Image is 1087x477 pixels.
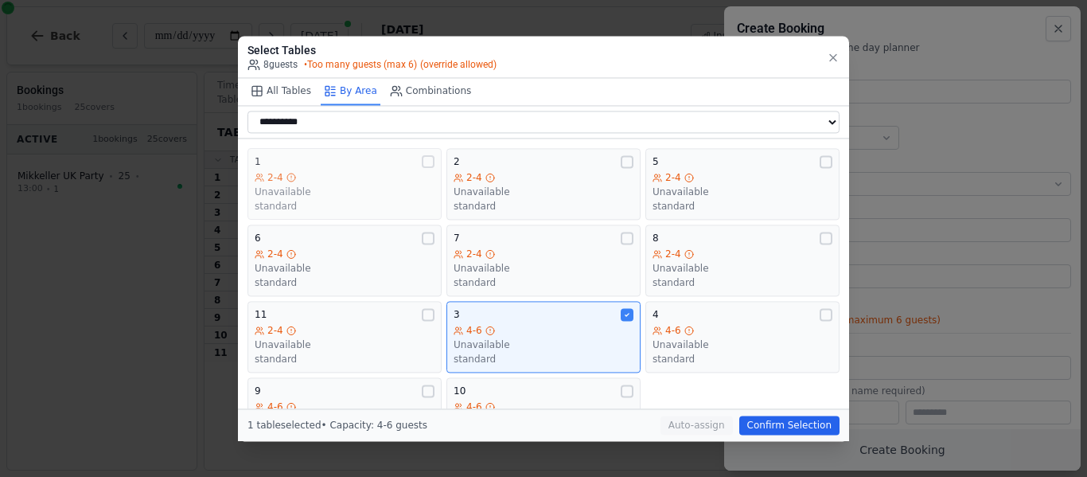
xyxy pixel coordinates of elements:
[653,262,832,275] div: Unavailable
[454,385,466,397] span: 10
[454,262,633,275] div: Unavailable
[454,308,460,321] span: 3
[454,200,633,213] div: standard
[255,308,267,321] span: 11
[247,58,298,71] span: 8 guests
[739,416,840,435] button: Confirm Selection
[255,232,261,244] span: 6
[466,324,482,337] span: 4-6
[454,276,633,289] div: standard
[653,276,832,289] div: standard
[247,420,427,431] span: 1 table selected • Capacity: 4-6 guests
[454,338,633,351] div: Unavailable
[653,200,832,213] div: standard
[247,377,442,449] button: 94-6Unavailablestandard
[267,401,283,413] span: 4-6
[446,225,641,296] button: 72-4Unavailablestandard
[255,262,434,275] div: Unavailable
[255,186,434,198] div: Unavailable
[446,148,641,220] button: 22-4Unavailablestandard
[247,225,442,296] button: 62-4Unavailablestandard
[247,42,497,58] h3: Select Tables
[321,78,380,105] button: By Area
[247,148,442,220] button: 12-4Unavailablestandard
[446,377,641,449] button: 104-6Unavailablestandard
[255,200,434,213] div: standard
[653,353,832,366] div: standard
[454,186,633,198] div: Unavailable
[267,171,283,184] span: 2-4
[653,155,659,168] span: 5
[454,155,460,168] span: 2
[653,338,832,351] div: Unavailable
[247,301,442,373] button: 112-4Unavailablestandard
[255,338,434,351] div: Unavailable
[653,308,659,321] span: 4
[653,232,659,244] span: 8
[466,248,482,260] span: 2-4
[466,171,482,184] span: 2-4
[660,416,733,435] button: Auto-assign
[255,353,434,366] div: standard
[454,353,633,366] div: standard
[653,186,832,198] div: Unavailable
[304,58,497,71] span: • Too many guests (max 6)
[247,78,314,105] button: All Tables
[255,276,434,289] div: standard
[267,248,283,260] span: 2-4
[645,148,840,220] button: 52-4Unavailablestandard
[255,385,261,397] span: 9
[255,155,261,168] span: 1
[645,225,840,296] button: 82-4Unavailablestandard
[645,301,840,373] button: 44-6Unavailablestandard
[387,78,475,105] button: Combinations
[665,171,681,184] span: 2-4
[446,301,641,373] button: 34-6Unavailablestandard
[267,324,283,337] span: 2-4
[454,232,460,244] span: 7
[665,324,681,337] span: 4-6
[420,58,497,71] span: (override allowed)
[466,401,482,413] span: 4-6
[665,248,681,260] span: 2-4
